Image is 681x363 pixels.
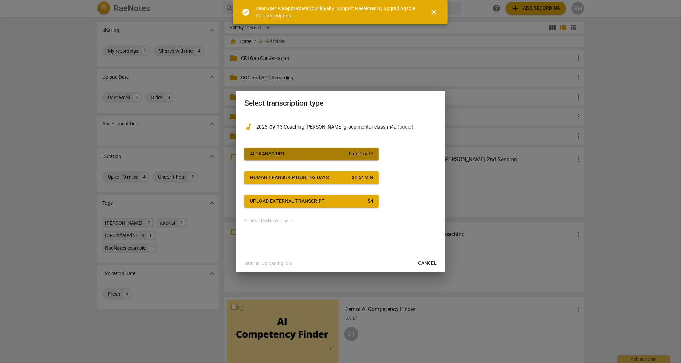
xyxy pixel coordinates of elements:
span: check_circle [242,8,250,16]
button: Human transcription, 1-3 days$1.5/ min [244,171,379,184]
a: Pro subscription [256,13,291,18]
div: Dear user, we appreciate your loyalty! Support RaeNotes by upgrading to a [256,5,417,19]
button: Cancel [413,257,442,270]
div: Human transcription, 1-3 days [250,174,329,181]
button: AI TranscriptFree Trial * [244,148,379,160]
div: * and/or RaeNotes credits [244,219,437,224]
span: close [430,8,438,16]
span: Cancel [418,260,437,267]
p: 2025_09_13 Coaching Demi Lyssas group mentor class.m4a(audio) [256,123,437,131]
h2: Select transcription type [244,99,437,108]
div: AI Transcript [250,150,285,157]
button: Upload external transcript$4 [244,195,379,208]
div: $ 4 [368,198,373,205]
button: Close [425,4,442,21]
span: Free Trial * [349,150,373,157]
span: ( audio ) [398,124,413,130]
div: $ 1.5 / min [352,174,373,181]
div: Upload external transcript [250,198,325,205]
p: Status: Uploading: 5% [245,260,292,267]
span: audiotrack [244,123,253,131]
